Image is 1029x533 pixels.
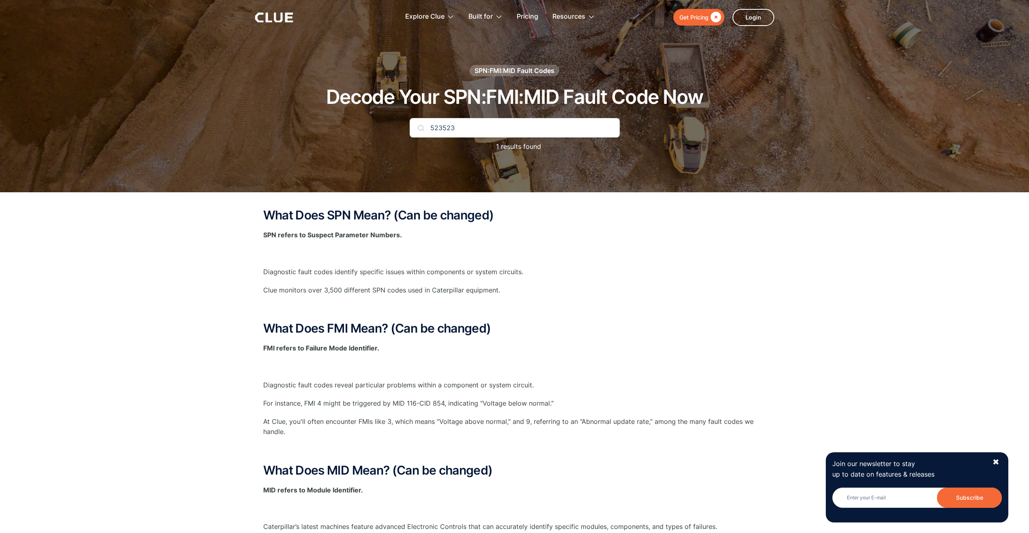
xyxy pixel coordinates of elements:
p: Clue monitors over 3,500 different SPN codes used in Caterpillar equipment. [263,285,766,295]
div: Built for [468,4,493,30]
a: Get Pricing [673,9,724,26]
input: Search Your Code... [410,118,620,138]
input: Enter your E-mail [832,488,1002,508]
p: At Clue, you'll often encounter FMIs like 3, which means “Voltage above normal,” and 9, referring... [263,417,766,437]
p: ‍ [263,303,766,314]
div: Explore Clue [405,4,445,30]
p: ‍ [263,503,766,514]
p: Diagnostic fault codes identify specific issues within components or system circuits. [263,267,766,277]
a: Login [733,9,774,26]
a: Pricing [517,4,538,30]
p: Diagnostic fault codes reveal particular problems within a component or system circuit. [263,380,766,390]
p: 1 results found [488,142,541,152]
p: For instance, FMI 4 might be triggered by MID 116-CID 854, indicating “Voltage below normal.” [263,398,766,408]
p: Caterpillar’s latest machines feature advanced Electronic Controls that can accurately identify s... [263,522,766,532]
div: SPN:FMI:MID Fault Codes [475,66,554,75]
p: ‍ [263,362,766,372]
div: ✖ [992,457,999,467]
div: Built for [468,4,503,30]
p: ‍ [263,249,766,259]
div: Resources [552,4,595,30]
h1: Decode Your SPN:FMI:MID Fault Code Now [326,86,703,108]
h2: What Does FMI Mean? (Can be changed) [263,322,766,335]
div:  [709,12,721,22]
div: Get Pricing [679,12,709,22]
h2: What Does MID Mean? (Can be changed) [263,464,766,477]
div: Explore Clue [405,4,454,30]
div: Resources [552,4,585,30]
p: ‍ [263,445,766,456]
strong: SPN refers to Suspect Parameter Numbers. [263,231,402,239]
strong: MID refers to Module Identifier. [263,486,363,494]
strong: FMI refers to Failure Mode Identifier. [263,344,379,352]
p: Join our newsletter to stay up to date on features & releases [832,459,985,479]
h2: What Does SPN Mean? (Can be changed) [263,208,766,222]
input: Subscribe [937,488,1002,508]
form: Newsletter [832,488,1002,516]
